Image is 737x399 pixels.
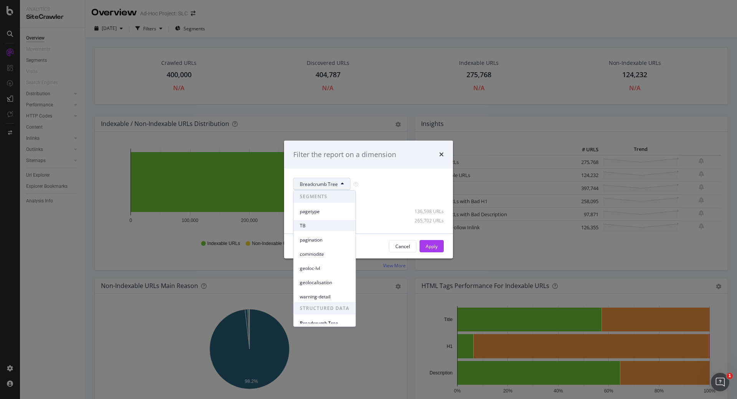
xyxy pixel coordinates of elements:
[439,150,444,160] div: times
[300,320,349,327] span: Breadcrumb Tree
[293,150,396,160] div: Filter the report on a dimension
[395,243,410,250] div: Cancel
[300,265,349,272] span: geoloc-lvl
[293,196,444,203] div: Select all data available
[294,302,355,315] span: STRUCTURED DATA
[389,240,416,252] button: Cancel
[300,181,338,187] span: Breadcrumb Tree
[727,373,733,379] span: 1
[284,141,453,259] div: modal
[426,243,438,250] div: Apply
[711,373,729,391] iframe: Intercom live chat
[300,279,349,286] span: geolocalisation
[293,178,350,190] button: Breadcrumb Tree
[406,217,444,224] div: 265,702 URLs
[300,237,349,243] span: pagination
[294,190,355,203] span: SEGMENTS
[300,208,349,215] span: pagetype
[300,222,349,229] span: TB
[406,208,444,215] div: 136,598 URLs
[300,251,349,258] span: commodite
[420,240,444,252] button: Apply
[300,293,349,300] span: warning-detail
